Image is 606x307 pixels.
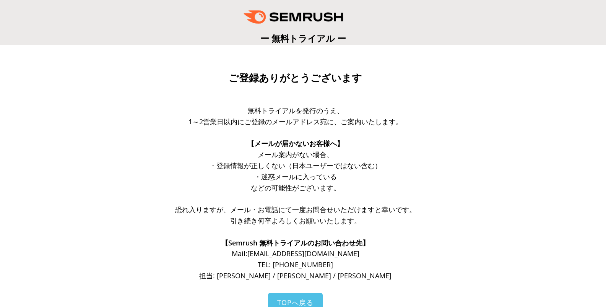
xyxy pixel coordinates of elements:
[188,117,403,126] span: 1～2営業日以内にご登録のメールアドレス宛に、ご案内いたします。
[199,271,392,280] span: 担当: [PERSON_NAME] / [PERSON_NAME] / [PERSON_NAME]
[247,139,344,148] span: 【メールが届かないお客様へ】
[258,150,333,159] span: メール案内がない場合、
[260,32,346,44] span: ー 無料トライアル ー
[210,161,382,170] span: ・登録情報が正しくない（日本ユーザーではない含む）
[277,298,314,307] span: TOPへ戻る
[254,172,337,181] span: ・迷惑メールに入っている
[230,216,361,225] span: 引き続き何卒よろしくお願いいたします。
[221,238,369,247] span: 【Semrush 無料トライアルのお問い合わせ先】
[247,106,344,115] span: 無料トライアルを発行のうえ、
[175,205,416,214] span: 恐れ入りますが、メール・お電話にて一度お問合せいただけますと幸いです。
[232,249,359,258] span: Mail: [EMAIL_ADDRESS][DOMAIN_NAME]
[229,72,362,84] span: ご登録ありがとうございます
[251,183,340,192] span: などの可能性がございます。
[258,260,333,269] span: TEL: [PHONE_NUMBER]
